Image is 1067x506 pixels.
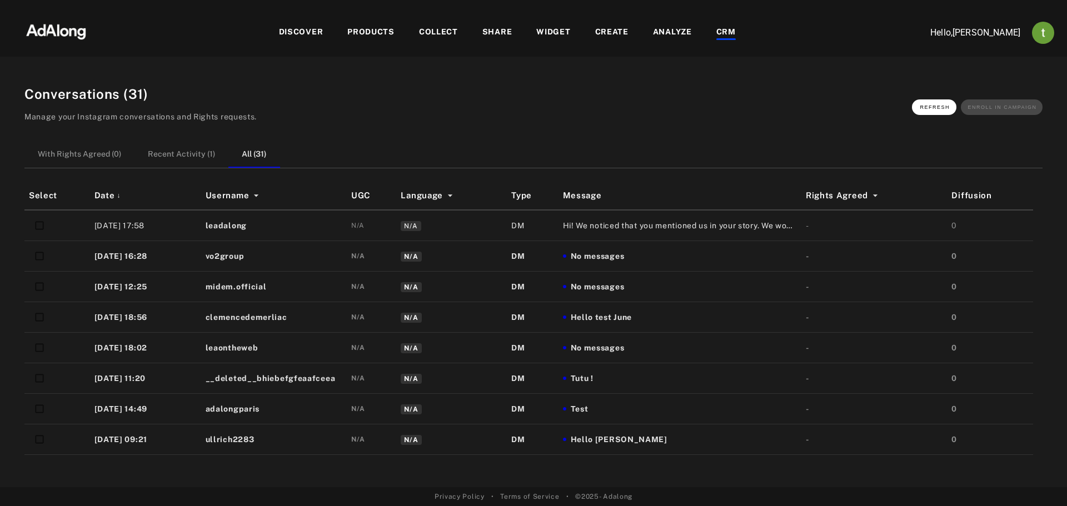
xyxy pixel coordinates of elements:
strong: leaontheweb [206,343,258,352]
span: N/A [401,435,421,445]
button: Refresh [912,99,956,115]
strong: ullrich2283 [206,435,255,444]
span: N/A [401,221,421,231]
span: N/A [401,404,421,414]
div: N/A [351,434,365,444]
span: No messages [571,281,625,293]
a: Privacy Policy [435,492,485,502]
td: DM [507,363,558,394]
a: Terms of Service [500,492,559,502]
span: 0 [951,343,957,352]
td: DM [507,241,558,272]
div: N/A [351,312,365,322]
strong: adalongparis [206,404,260,413]
span: N/A [401,282,421,292]
span: 0 [951,435,957,444]
td: DM [507,424,558,455]
span: Hello test June [571,312,632,323]
strong: __deleted__bhiebefgfeaafceea [206,374,336,383]
div: N/A [351,373,365,383]
span: N/A [401,343,421,353]
span: No messages [571,251,625,262]
div: WIDGET [536,26,570,39]
button: All (31) [228,142,280,168]
strong: vo2group [206,252,245,260]
td: [DATE] 18:02 [90,333,201,363]
td: DM [507,394,558,424]
div: - [806,434,943,445]
div: Language [401,189,502,202]
div: - [806,373,943,384]
p: Manage your Instagram conversations and Rights requests. [24,112,257,123]
td: DM [507,302,558,333]
div: N/A [351,282,365,292]
h2: Conversations ( 31 ) [24,84,257,104]
th: UGC [347,182,396,211]
span: 0 [951,374,957,383]
button: Recent Activity (1) [134,142,228,168]
span: N/A [401,374,421,384]
span: Test [571,403,589,415]
div: - [806,220,943,232]
span: 0 [951,404,957,413]
div: Select [29,189,86,202]
span: • [566,492,569,502]
span: • [491,492,494,502]
div: N/A [351,343,365,353]
strong: leadalong [206,221,247,230]
th: Type [507,182,558,211]
div: CRM [716,26,736,39]
span: 0 [951,221,957,230]
div: PRODUCTS [347,26,395,39]
td: DM [507,210,558,241]
span: 0 [951,282,957,291]
span: ↓ [117,191,121,201]
div: N/A [351,251,365,261]
div: DISCOVER [279,26,323,39]
td: [DATE] 17:58 [90,210,201,241]
div: - [806,281,943,293]
button: With Rights Agreed (0) [24,142,134,168]
td: [DATE] 09:21 [90,424,201,455]
div: SHARE [482,26,512,39]
div: - [806,251,943,262]
span: 0 [951,252,957,260]
div: CREATE [595,26,629,39]
div: Date [94,189,197,202]
td: [DATE] 11:20 [90,363,201,394]
div: Rights Agreed [806,189,943,202]
div: - [806,403,943,415]
span: No messages [571,342,625,354]
div: N/A [351,404,365,414]
div: COLLECT [419,26,458,39]
div: - [806,342,943,354]
td: DM [507,333,558,363]
div: ANALYZE [653,26,692,39]
button: Account settings [1029,19,1057,47]
td: DM [507,455,558,485]
img: 63233d7d88ed69de3c212112c67096b6.png [7,14,105,47]
iframe: Chat Widget [1011,453,1067,506]
p: Hello, [PERSON_NAME] [909,26,1020,39]
span: 0 [951,313,957,322]
td: [DATE] 16:28 [90,241,201,272]
th: Message [559,182,801,211]
td: [DATE] 12:25 [90,272,201,302]
span: © 2025 - Adalong [575,492,632,502]
div: - [806,312,943,323]
span: Hello [PERSON_NAME] [571,434,667,445]
span: N/A [401,313,421,323]
div: Username [206,189,342,202]
td: [DATE] 14:49 [90,394,201,424]
th: Diffusion [947,182,1033,211]
td: [DATE] 14:42 [90,455,201,485]
span: Hi! We noticed that you mentioned us in your story. We would love to share it on our page, but we... [563,220,797,232]
div: N/A [351,221,365,231]
strong: midem.official [206,282,267,291]
span: Refresh [920,104,950,110]
span: Tutu ! [571,373,594,384]
td: [DATE] 18:56 [90,302,201,333]
strong: clemencedemerliac [206,313,287,322]
img: ACg8ocJj1Mp6hOb8A41jL1uwSMxz7God0ICt0FEFk954meAQ=s96-c [1032,22,1054,44]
